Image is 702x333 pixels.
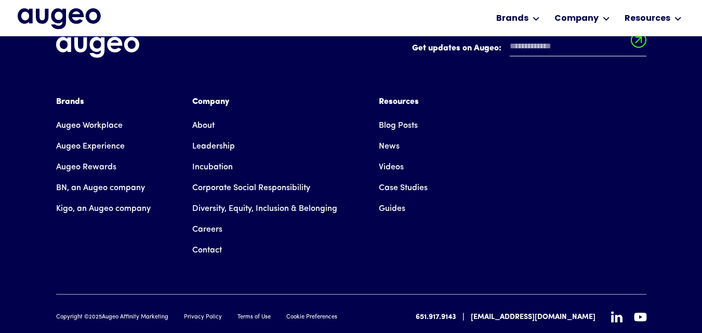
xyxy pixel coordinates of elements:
[412,37,646,62] form: Email Form
[192,157,233,178] a: Incubation
[192,136,235,157] a: Leadership
[56,136,125,157] a: Augeo Experience
[416,312,456,323] a: 651.917.9143
[184,313,222,322] a: Privacy Policy
[56,115,123,136] a: Augeo Workplace
[56,157,116,178] a: Augeo Rewards
[192,178,310,198] a: Corporate Social Responsibility
[379,136,400,157] a: News
[192,219,222,240] a: Careers
[554,12,599,25] div: Company
[379,157,404,178] a: Videos
[56,37,139,58] img: Augeo's full logo in white.
[286,313,337,322] a: Cookie Preferences
[192,198,337,219] a: Diversity, Equity, Inclusion & Belonging
[56,198,151,219] a: Kigo, an Augeo company
[56,313,168,322] div: Copyright © Augeo Affinity Marketing
[379,96,428,108] div: Resources
[496,12,528,25] div: Brands
[192,240,222,261] a: Contact
[237,313,271,322] a: Terms of Use
[379,178,428,198] a: Case Studies
[379,198,405,219] a: Guides
[192,96,337,108] div: Company
[18,8,101,30] a: home
[56,96,151,108] div: Brands
[631,32,646,54] input: Submit
[379,115,418,136] a: Blog Posts
[89,314,102,320] span: 2025
[462,311,465,324] div: |
[625,12,670,25] div: Resources
[192,115,215,136] a: About
[471,312,595,323] a: [EMAIL_ADDRESS][DOMAIN_NAME]
[56,178,145,198] a: BN, an Augeo company
[412,42,501,55] label: Get updates on Augeo:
